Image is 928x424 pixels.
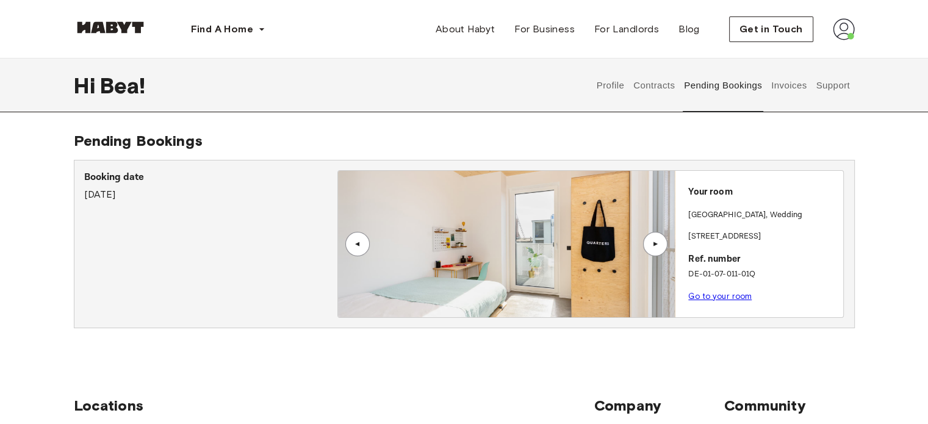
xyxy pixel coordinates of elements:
p: Your room [688,185,838,199]
img: Image of the room [338,171,675,317]
button: Get in Touch [729,16,813,42]
p: Ref. number [688,253,838,267]
a: Go to your room [688,292,752,301]
span: About Habyt [436,22,495,37]
a: For Business [505,17,584,41]
span: Hi [74,73,100,98]
p: DE-01-07-011-01Q [688,268,838,281]
span: Locations [74,397,594,415]
button: Find A Home [181,17,275,41]
img: Habyt [74,21,147,34]
span: Get in Touch [739,22,803,37]
div: ▲ [351,240,364,248]
a: Blog [669,17,710,41]
img: avatar [833,18,855,40]
p: Booking date [84,170,337,185]
span: Find A Home [191,22,253,37]
button: Profile [595,59,626,112]
span: For Business [514,22,575,37]
button: Invoices [769,59,808,112]
span: For Landlords [594,22,659,37]
button: Contracts [632,59,677,112]
span: Blog [678,22,700,37]
p: [GEOGRAPHIC_DATA] , Wedding [688,209,802,221]
span: Bea ! [100,73,146,98]
button: Support [815,59,852,112]
div: [DATE] [84,170,337,202]
a: About Habyt [426,17,505,41]
button: Pending Bookings [683,59,764,112]
span: Company [594,397,724,415]
a: For Landlords [584,17,669,41]
span: Community [724,397,854,415]
span: Pending Bookings [74,132,203,149]
div: user profile tabs [592,59,854,112]
div: ▲ [649,240,661,248]
p: [STREET_ADDRESS] [688,231,838,243]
